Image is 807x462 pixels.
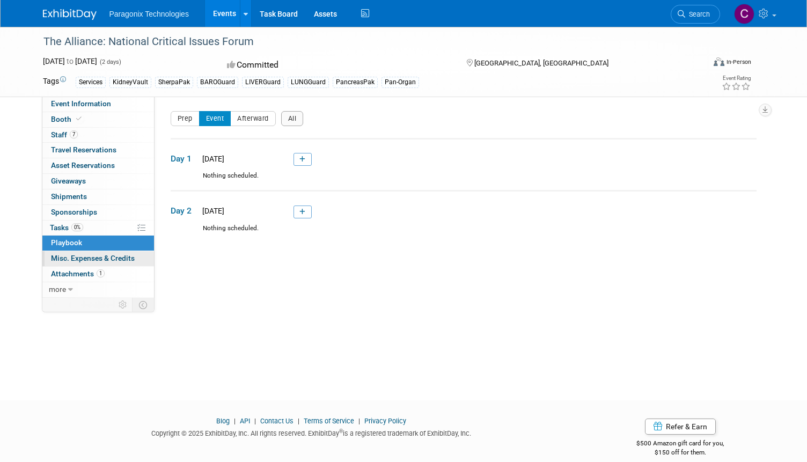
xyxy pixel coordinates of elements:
[51,145,116,154] span: Travel Reservations
[42,128,154,143] a: Staff7
[382,77,419,88] div: Pan-Organ
[114,298,133,312] td: Personalize Event Tab Strip
[42,174,154,189] a: Giveaways
[224,56,449,75] div: Committed
[50,223,83,232] span: Tasks
[51,161,115,170] span: Asset Reservations
[281,111,304,126] button: All
[242,77,284,88] div: LIVERGuard
[97,269,105,277] span: 1
[596,432,765,457] div: $500 Amazon gift card for you,
[339,428,343,434] sup: ®
[722,76,751,81] div: Event Rating
[171,224,757,243] div: Nothing scheduled.
[171,153,197,165] span: Day 1
[42,143,154,158] a: Travel Reservations
[596,448,765,457] div: $150 off for them.
[70,130,78,138] span: 7
[199,207,224,215] span: [DATE]
[51,269,105,278] span: Attachments
[364,417,406,425] a: Privacy Policy
[51,238,82,247] span: Playbook
[252,417,259,425] span: |
[76,77,106,88] div: Services
[155,77,193,88] div: SherpaPak
[43,76,66,88] td: Tags
[240,417,250,425] a: API
[197,77,238,88] div: BAROGuard
[99,58,121,65] span: (2 days)
[49,285,66,294] span: more
[42,97,154,112] a: Event Information
[43,57,97,65] span: [DATE] [DATE]
[51,115,84,123] span: Booth
[65,57,75,65] span: to
[295,417,302,425] span: |
[51,192,87,201] span: Shipments
[734,4,754,24] img: Coby Babbs
[42,189,154,204] a: Shipments
[132,298,154,312] td: Toggle Event Tabs
[43,9,97,20] img: ExhibitDay
[474,59,608,67] span: [GEOGRAPHIC_DATA], [GEOGRAPHIC_DATA]
[685,10,710,18] span: Search
[42,267,154,282] a: Attachments1
[42,112,154,127] a: Booth
[231,417,238,425] span: |
[171,111,200,126] button: Prep
[109,77,151,88] div: KidneyVault
[333,77,378,88] div: PancreasPak
[260,417,294,425] a: Contact Us
[76,116,82,122] i: Booth reservation complete
[42,251,154,266] a: Misc. Expenses & Credits
[199,111,231,126] button: Event
[71,223,83,231] span: 0%
[726,58,751,66] div: In-Person
[51,208,97,216] span: Sponsorships
[40,32,691,52] div: The Alliance: National Critical Issues Forum
[671,5,720,24] a: Search
[714,57,724,66] img: Format-Inperson.png
[51,99,111,108] span: Event Information
[42,282,154,297] a: more
[42,205,154,220] a: Sponsorships
[42,221,154,236] a: Tasks0%
[109,10,189,18] span: Paragonix Technologies
[43,426,580,438] div: Copyright © 2025 ExhibitDay, Inc. All rights reserved. ExhibitDay is a registered trademark of Ex...
[51,130,78,139] span: Staff
[171,171,757,190] div: Nothing scheduled.
[199,155,224,163] span: [DATE]
[42,158,154,173] a: Asset Reservations
[356,417,363,425] span: |
[51,254,135,262] span: Misc. Expenses & Credits
[51,177,86,185] span: Giveaways
[304,417,354,425] a: Terms of Service
[216,417,230,425] a: Blog
[647,56,751,72] div: Event Format
[288,77,329,88] div: LUNGGuard
[230,111,276,126] button: Afterward
[645,419,716,435] a: Refer & Earn
[42,236,154,251] a: Playbook
[171,205,197,217] span: Day 2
